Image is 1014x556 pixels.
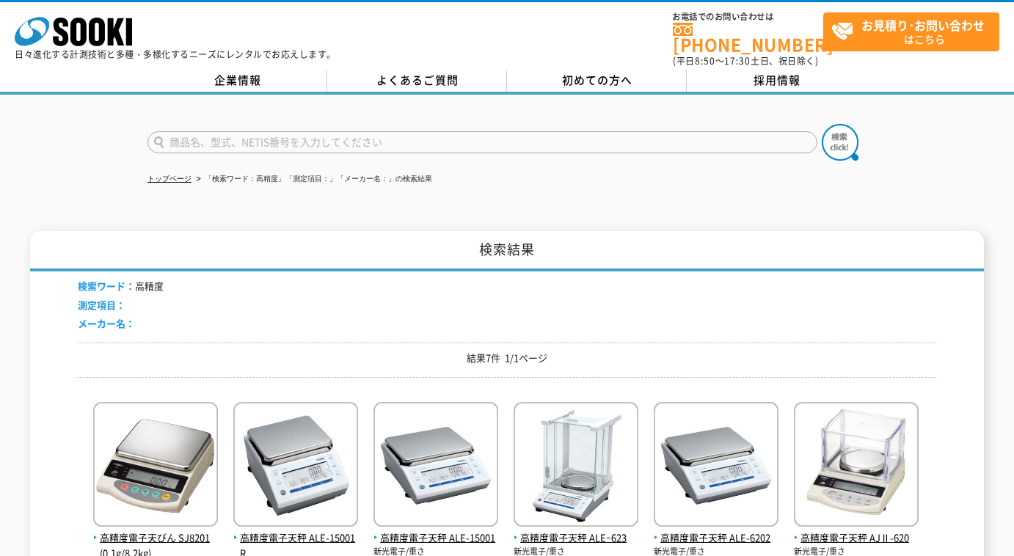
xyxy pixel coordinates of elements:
[327,70,507,92] a: よくあるご質問
[794,402,919,530] img: AJⅡ-620
[78,279,164,294] li: 高精度
[724,54,751,67] span: 17:30
[514,402,638,530] img: ALEｰ623
[654,530,778,546] span: 高精度電子天秤 ALE-6202
[822,124,858,161] img: btn_search.png
[514,515,638,546] a: 高精度電子天秤 ALEｰ623
[194,172,432,187] li: 「検索ワード：高精度」「測定項目：」「メーカー名：」の検索結果
[30,231,984,271] h1: 検索結果
[147,131,817,153] input: 商品名、型式、NETIS番号を入力してください
[147,70,327,92] a: 企業情報
[794,515,919,546] a: 高精度電子天秤 AJⅡ-620
[673,23,823,53] a: [PHONE_NUMBER]
[695,54,715,67] span: 8:50
[794,530,919,546] span: 高精度電子天秤 AJⅡ-620
[15,50,336,59] p: 日々進化する計測技術と多種・多様化するニーズにレンタルでお応えします。
[373,515,498,546] a: 高精度電子天秤 ALE-15001
[93,402,218,530] img: SJ8201(0.1g/8.2kg)
[673,54,818,67] span: (平日 ～ 土日、祝日除く)
[373,402,498,530] img: ALE-15001
[823,12,999,51] a: お見積り･お問い合わせはこちら
[78,351,936,366] p: 結果7件 1/1ページ
[78,316,135,330] span: メーカー名：
[373,530,498,546] span: 高精度電子天秤 ALE-15001
[78,279,135,293] span: 検索ワード：
[831,13,999,50] span: はこちら
[562,72,632,88] span: 初めての方へ
[654,402,778,530] img: ALE-6202
[507,70,687,92] a: 初めての方へ
[78,298,125,312] span: 測定項目：
[654,515,778,546] a: 高精度電子天秤 ALE-6202
[147,175,192,183] a: トップページ
[861,16,985,34] strong: お見積り･お問い合わせ
[673,12,823,21] span: お電話でのお問い合わせは
[514,530,638,546] span: 高精度電子天秤 ALEｰ623
[233,402,358,530] img: ALE-15001R
[687,70,867,92] a: 採用情報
